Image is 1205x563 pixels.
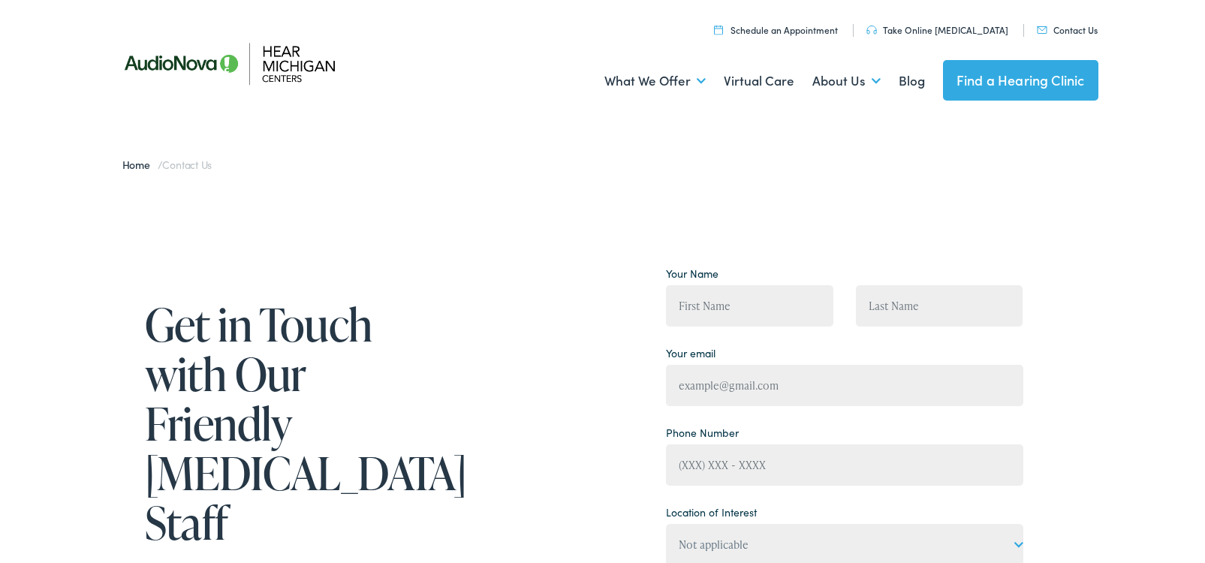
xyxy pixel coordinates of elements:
[666,345,715,361] label: Your email
[899,53,925,109] a: Blog
[943,60,1098,101] a: Find a Hearing Clinic
[1037,23,1098,36] a: Contact Us
[714,23,838,36] a: Schedule an Appointment
[666,285,833,327] input: First Name
[122,157,212,172] span: /
[866,26,877,35] img: utility icon
[666,504,757,520] label: Location of Interest
[714,25,723,35] img: utility icon
[666,425,739,441] label: Phone Number
[724,53,794,109] a: Virtual Care
[122,157,158,172] a: Home
[666,266,718,281] label: Your Name
[856,285,1023,327] input: Last Name
[812,53,881,109] a: About Us
[666,444,1023,486] input: (XXX) XXX - XXXX
[604,53,706,109] a: What We Offer
[866,23,1008,36] a: Take Online [MEDICAL_DATA]
[162,157,212,172] span: Contact Us
[1037,26,1047,34] img: utility icon
[145,300,453,547] h1: Get in Touch with Our Friendly [MEDICAL_DATA] Staff
[666,365,1023,406] input: example@gmail.com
